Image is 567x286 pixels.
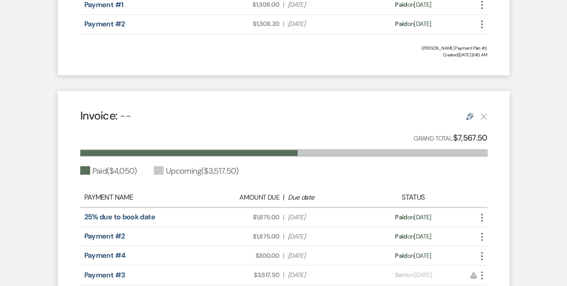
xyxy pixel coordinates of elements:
[395,213,407,221] span: Paid
[120,108,132,123] span: --
[395,20,407,28] span: Paid
[363,19,463,29] div: on [DATE]
[283,270,284,280] span: |
[395,271,407,279] span: Sent
[453,132,487,143] strong: $7,567.50
[80,165,137,177] div: Paid ( $4,050 )
[288,232,359,241] span: [DATE]
[363,251,463,260] div: on [DATE]
[84,231,125,241] a: Payment #2
[363,192,463,203] div: Status
[154,165,238,177] div: Upcoming ( $3,517.50 )
[283,19,284,29] span: |
[288,270,359,280] span: [DATE]
[288,251,359,260] span: [DATE]
[480,112,487,120] button: This payment plan cannot be deleted because it contains links that have been paid through Weven’s...
[363,232,463,241] div: on [DATE]
[283,232,284,241] span: |
[363,270,463,280] div: on [DATE]
[84,192,204,203] div: Payment Name
[288,19,359,29] span: [DATE]
[84,19,125,29] a: Payment #2
[288,192,359,203] div: Due date
[395,232,407,240] span: Paid
[288,213,359,222] span: [DATE]
[208,232,279,241] span: $1,875.00
[363,213,463,222] div: on [DATE]
[84,270,126,280] a: Payment #3
[208,213,279,222] span: $1,875.00
[208,19,279,29] span: $1,308.20
[395,252,407,260] span: Paid
[208,270,279,280] span: $3,517.50
[84,251,126,260] a: Payment #4
[80,45,487,51] div: [PERSON_NAME] Payment Plan #2
[414,132,487,145] p: Grand Total:
[395,0,407,9] span: Paid
[208,251,279,260] span: $300.00
[283,251,284,260] span: |
[84,212,155,222] a: 25% due to book date
[80,51,487,58] span: Created: [DATE] 8:40 AM
[283,213,284,222] span: |
[208,192,279,203] div: Amount Due
[204,192,364,203] div: |
[80,108,132,124] h4: Invoice:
